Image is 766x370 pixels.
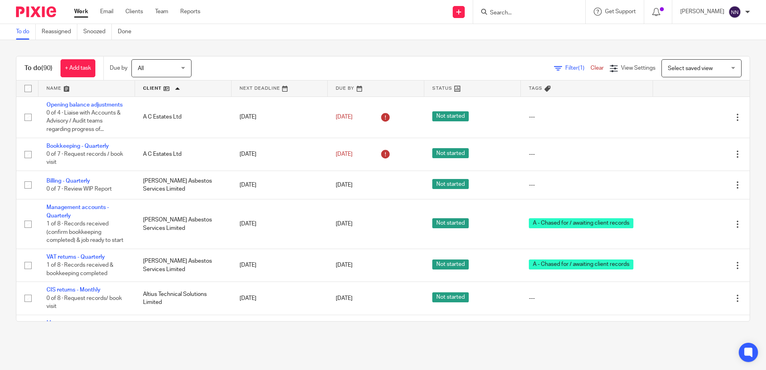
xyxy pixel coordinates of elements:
a: To do [16,24,36,40]
td: [DATE] [232,171,328,199]
a: Bookkeeping - Quarterly [46,143,109,149]
td: [PERSON_NAME] Asbestos Services Limited [135,199,232,249]
span: [DATE] [336,296,353,301]
span: (90) [41,65,52,71]
span: Get Support [605,9,636,14]
a: Snoozed [83,24,112,40]
span: Not started [432,111,469,121]
a: VAT returns - Quarterly [46,254,105,260]
span: 0 of 4 · Liaise with Accounts & Advisory / Audit teams regarding progress of... [46,110,121,132]
a: Team [155,8,168,16]
span: Not started [432,148,469,158]
span: A - Chased for / awaiting client records [529,259,633,269]
td: [DATE] [232,249,328,282]
span: Not started [432,179,469,189]
span: (1) [578,65,585,71]
input: Search [489,10,561,17]
td: [DATE] [232,97,328,138]
a: Reassigned [42,24,77,40]
td: [DATE] [232,282,328,315]
td: [DATE] [232,199,328,249]
span: View Settings [621,65,655,71]
span: Tags [529,86,542,90]
td: [PERSON_NAME] Asbestos Services Limited [135,171,232,199]
img: svg%3E [728,6,741,18]
td: Altius Technical Solutions Limited [135,282,232,315]
a: Reports [180,8,200,16]
td: [PERSON_NAME] Asbestos Services Limited [135,249,232,282]
div: --- [529,150,645,158]
span: Not started [432,292,469,302]
a: Opening balance adjustments [46,102,123,108]
span: [DATE] [336,151,353,157]
td: A C Estates Ltd [135,138,232,171]
td: A C Estates Ltd [135,97,232,138]
a: Management accounts - Quarterly [46,320,109,334]
a: + Add task [60,59,95,77]
a: Email [100,8,113,16]
span: 1 of 8 · Records received & bookkeeping completed [46,262,113,276]
span: Not started [432,218,469,228]
a: CIS returns - Monthly [46,287,101,293]
h1: To do [24,64,52,72]
div: --- [529,294,645,302]
span: 1 of 8 · Records received (confirm bookkeeping completed) & job ready to start [46,221,123,243]
a: Work [74,8,88,16]
div: --- [529,113,645,121]
span: 0 of 8 · Request records/ book visit [46,296,122,310]
span: A - Chased for / awaiting client records [529,218,633,228]
p: Due by [110,64,127,72]
td: [DATE] [232,315,328,364]
span: Not started [432,259,469,269]
span: [DATE] [336,262,353,268]
div: --- [529,181,645,189]
span: Filter [565,65,591,71]
a: Clear [591,65,604,71]
p: [PERSON_NAME] [680,8,724,16]
span: 0 of 7 · Review WIP Report [46,186,112,192]
a: Management accounts - Quarterly [46,205,109,218]
span: [DATE] [336,182,353,188]
span: 0 of 7 · Request records / book visit [46,151,123,165]
td: [DATE] [232,138,328,171]
a: Billing - Quarterly [46,178,90,184]
span: Select saved view [668,66,713,71]
img: Pixie [16,6,56,17]
span: [DATE] [336,114,353,120]
a: Done [118,24,137,40]
span: [DATE] [336,221,353,227]
span: All [138,66,144,71]
td: [PERSON_NAME] Property Limited [135,315,232,364]
a: Clients [125,8,143,16]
